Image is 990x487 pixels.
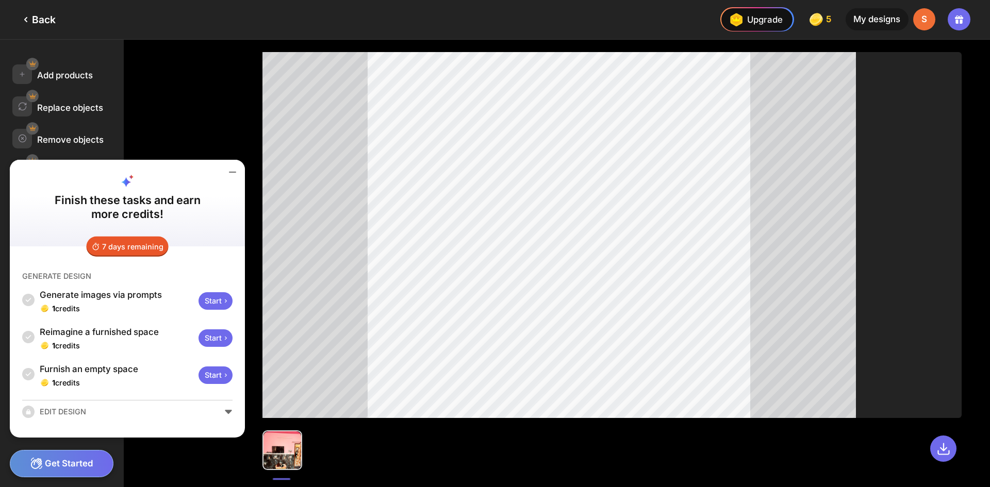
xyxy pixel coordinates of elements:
[52,341,80,350] div: credits
[87,237,169,256] div: 7 days remaining
[52,341,55,350] span: 1
[40,363,194,375] div: Furnish an empty space
[726,10,783,29] div: Upgrade
[52,304,80,313] div: credits
[40,326,194,338] div: Reimagine a furnished space
[20,13,56,26] div: Back
[52,378,55,387] span: 1
[10,450,113,477] div: Get Started
[37,135,104,145] div: Remove objects
[40,289,194,301] div: Generate images via prompts
[826,14,833,24] span: 5
[52,378,80,388] div: credits
[726,10,746,29] img: upgrade-nav-btn-icon.gif
[45,193,210,221] div: Finish these tasks and earn more credits!
[52,304,55,313] span: 1
[37,70,93,80] div: Add products
[199,329,233,347] div: Start
[199,366,233,384] div: Start
[846,8,909,30] div: My designs
[913,8,935,30] div: S
[37,103,103,113] div: Replace objects
[199,292,233,310] div: Start
[22,271,91,281] div: GENERATE DESIGN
